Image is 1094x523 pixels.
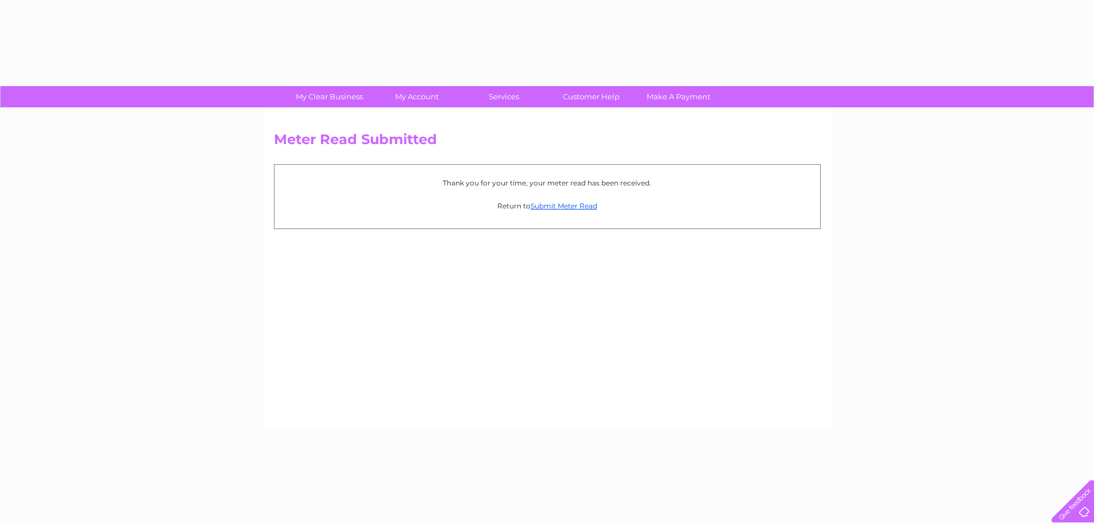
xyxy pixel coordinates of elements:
[531,202,597,210] a: Submit Meter Read
[274,131,821,153] h2: Meter Read Submitted
[457,86,551,107] a: Services
[631,86,726,107] a: Make A Payment
[544,86,639,107] a: Customer Help
[280,177,814,188] p: Thank you for your time, your meter read has been received.
[369,86,464,107] a: My Account
[282,86,377,107] a: My Clear Business
[280,200,814,211] p: Return to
